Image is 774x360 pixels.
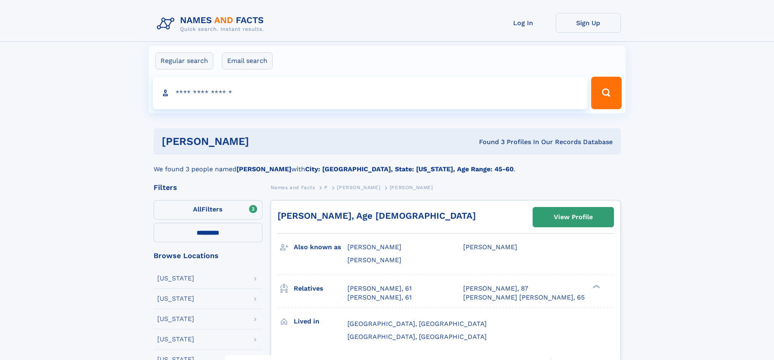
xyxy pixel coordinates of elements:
a: Sign Up [556,13,621,33]
span: [PERSON_NAME] [337,185,380,190]
div: Browse Locations [154,252,262,259]
span: [PERSON_NAME] [463,243,517,251]
img: Logo Names and Facts [154,13,271,35]
a: [PERSON_NAME], Age [DEMOGRAPHIC_DATA] [278,211,476,221]
div: View Profile [554,208,593,226]
label: Regular search [155,52,213,69]
h3: Relatives [294,282,347,295]
a: Names and Facts [271,182,315,192]
div: Filters [154,184,262,191]
a: [PERSON_NAME], 61 [347,284,412,293]
button: Search Button [591,77,621,109]
label: Filters [154,200,262,220]
span: [PERSON_NAME] [390,185,433,190]
a: [PERSON_NAME] [PERSON_NAME], 65 [463,293,585,302]
a: [PERSON_NAME] [337,182,380,192]
span: [GEOGRAPHIC_DATA], [GEOGRAPHIC_DATA] [347,320,487,328]
span: [GEOGRAPHIC_DATA], [GEOGRAPHIC_DATA] [347,333,487,341]
div: We found 3 people named with . [154,155,621,174]
a: [PERSON_NAME], 61 [347,293,412,302]
a: P [324,182,328,192]
label: Email search [222,52,273,69]
div: [US_STATE] [157,275,194,282]
b: City: [GEOGRAPHIC_DATA], State: [US_STATE], Age Range: 45-60 [305,165,514,173]
div: ❯ [591,284,601,289]
span: P [324,185,328,190]
h3: Lived in [294,315,347,328]
a: [PERSON_NAME], 87 [463,284,528,293]
div: [US_STATE] [157,336,194,343]
a: View Profile [533,207,614,227]
span: [PERSON_NAME] [347,243,401,251]
span: [PERSON_NAME] [347,256,401,264]
a: Log In [491,13,556,33]
h3: Also known as [294,240,347,254]
b: [PERSON_NAME] [236,165,291,173]
input: search input [153,77,588,109]
div: [US_STATE] [157,316,194,322]
div: [US_STATE] [157,295,194,302]
div: Found 3 Profiles In Our Records Database [364,138,613,147]
h1: [PERSON_NAME] [162,136,364,147]
span: All [193,205,202,213]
